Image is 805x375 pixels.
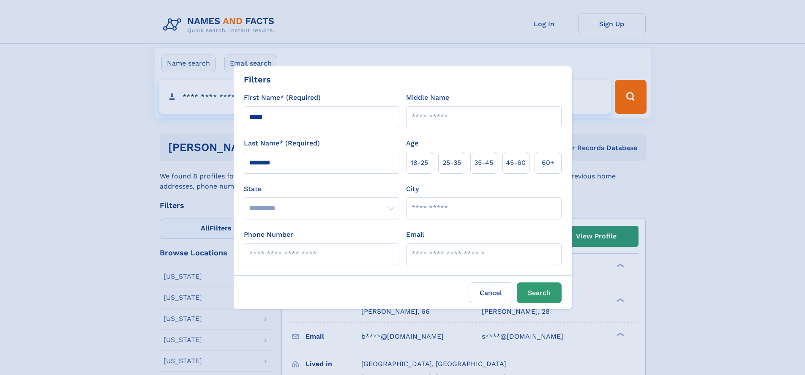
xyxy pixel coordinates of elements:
[244,184,399,194] label: State
[244,230,293,240] label: Phone Number
[406,93,449,103] label: Middle Name
[244,73,271,86] div: Filters
[406,230,424,240] label: Email
[406,138,418,148] label: Age
[469,282,513,303] label: Cancel
[244,138,320,148] label: Last Name* (Required)
[244,93,321,103] label: First Name* (Required)
[406,184,419,194] label: City
[474,158,493,168] span: 35‑45
[506,158,526,168] span: 45‑60
[411,158,428,168] span: 18‑25
[517,282,562,303] button: Search
[442,158,461,168] span: 25‑35
[542,158,554,168] span: 60+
